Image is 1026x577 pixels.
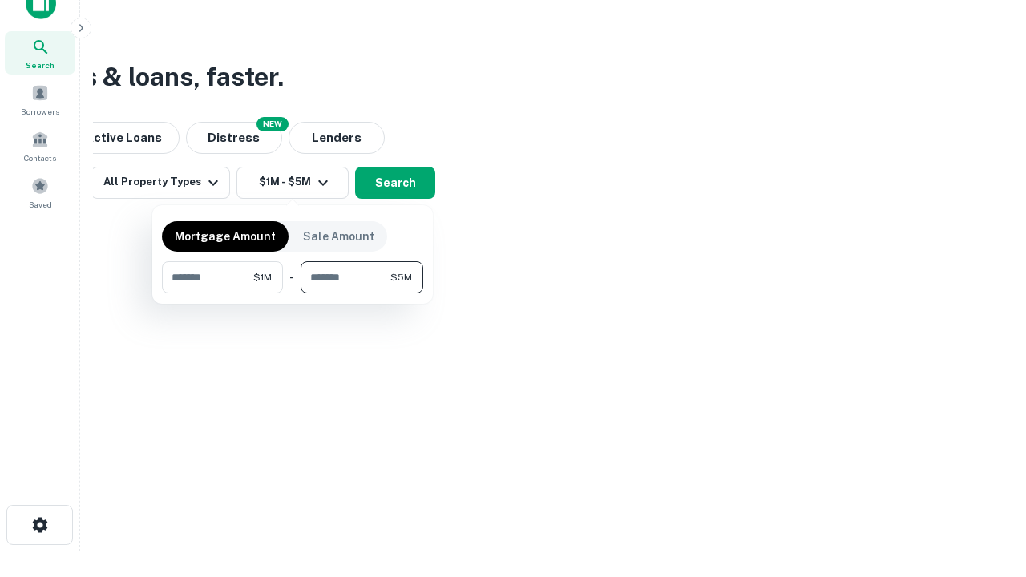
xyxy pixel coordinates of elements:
[303,228,374,245] p: Sale Amount
[390,270,412,284] span: $5M
[946,449,1026,526] iframe: Chat Widget
[289,261,294,293] div: -
[175,228,276,245] p: Mortgage Amount
[253,270,272,284] span: $1M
